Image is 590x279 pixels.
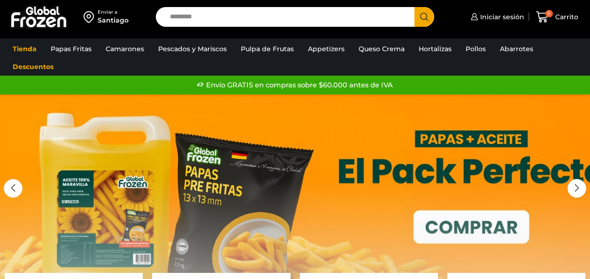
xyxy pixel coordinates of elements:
a: Camarones [101,40,149,58]
img: address-field-icon.svg [84,9,98,25]
div: Next slide [567,179,586,198]
a: 0 Carrito [534,6,581,28]
a: Papas Fritas [46,40,96,58]
a: Descuentos [8,58,58,76]
a: Hortalizas [414,40,456,58]
a: Iniciar sesión [468,8,524,26]
span: 0 [545,10,553,17]
a: Pulpa de Frutas [236,40,299,58]
a: Appetizers [303,40,349,58]
a: Abarrotes [495,40,538,58]
a: Pollos [461,40,490,58]
button: Search button [414,7,434,27]
a: Queso Crema [354,40,409,58]
a: Tienda [8,40,41,58]
span: Iniciar sesión [478,12,524,22]
div: Santiago [98,15,129,25]
span: Carrito [553,12,578,22]
div: Enviar a [98,9,129,15]
a: Pescados y Mariscos [153,40,231,58]
div: Previous slide [4,179,23,198]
